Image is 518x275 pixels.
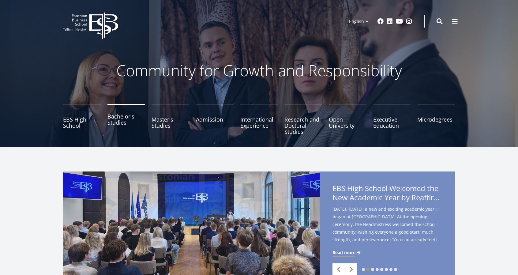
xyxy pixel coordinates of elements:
span: with [332,202,347,212]
span: Press [332,183,351,193]
a: 4 [376,268,379,271]
span: year [419,192,434,202]
span: EBS [409,183,422,193]
span: academic [385,192,417,202]
span: Release [352,183,378,193]
a: 1 [362,268,365,271]
span: inauguration [362,202,407,212]
a: Master's Studies [152,104,189,135]
a: 8 [394,268,397,271]
a: Linkedin [387,18,393,24]
a: Instagram [406,18,412,24]
p: Community for Growth and Responsibility [97,61,421,80]
a: Executive Education [373,104,411,135]
span: the [349,202,361,212]
a: Bachelor's Studies [107,104,145,135]
a: 2 [366,268,370,271]
span: On [DATE], Estonian Business School (EBS) launched the new academic year with a festive opening c... [332,205,443,259]
span: the [355,192,366,202]
a: Open University [329,104,366,135]
a: Youtube [396,18,403,24]
a: Research and Doctoral Studies [284,104,322,135]
a: Microdegrees [417,104,455,135]
span: new [368,192,383,202]
span: opens [332,192,353,202]
span: of [408,202,415,212]
span: / [404,183,407,193]
a: Admission [196,104,234,135]
span: [DATE] [380,183,403,193]
a: EBS High School [63,104,101,135]
a: Facebook [377,18,384,24]
a: 5 [380,268,383,271]
a: 6 [385,268,388,271]
a: Read more [332,250,362,256]
a: 3 [371,268,374,271]
a: 7 [389,268,392,271]
span: Read more [332,250,355,256]
a: International Experience [240,104,278,135]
